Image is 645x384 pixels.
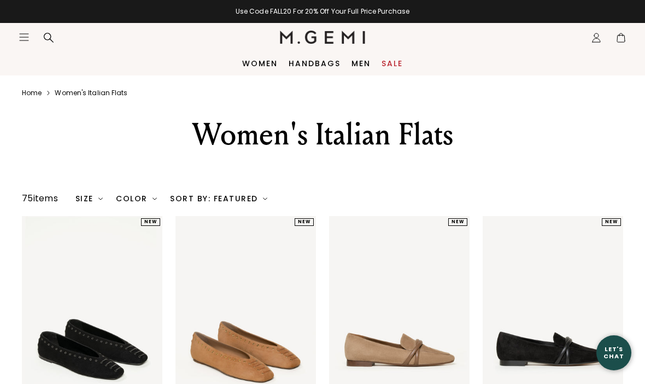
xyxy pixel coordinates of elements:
[448,218,467,226] div: NEW
[263,196,267,201] img: chevron-down.svg
[120,115,525,154] div: Women's Italian Flats
[242,59,278,68] a: Women
[22,192,58,205] div: 75 items
[153,196,157,201] img: chevron-down.svg
[382,59,403,68] a: Sale
[22,89,42,97] a: Home
[602,218,621,226] div: NEW
[170,194,267,203] div: Sort By: Featured
[596,346,631,359] div: Let's Chat
[55,89,127,97] a: Women's italian flats
[75,194,103,203] div: Size
[116,194,157,203] div: Color
[289,59,341,68] a: Handbags
[295,218,314,226] div: NEW
[19,32,30,43] button: Open site menu
[280,31,366,44] img: M.Gemi
[98,196,103,201] img: chevron-down.svg
[141,218,160,226] div: NEW
[351,59,371,68] a: Men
